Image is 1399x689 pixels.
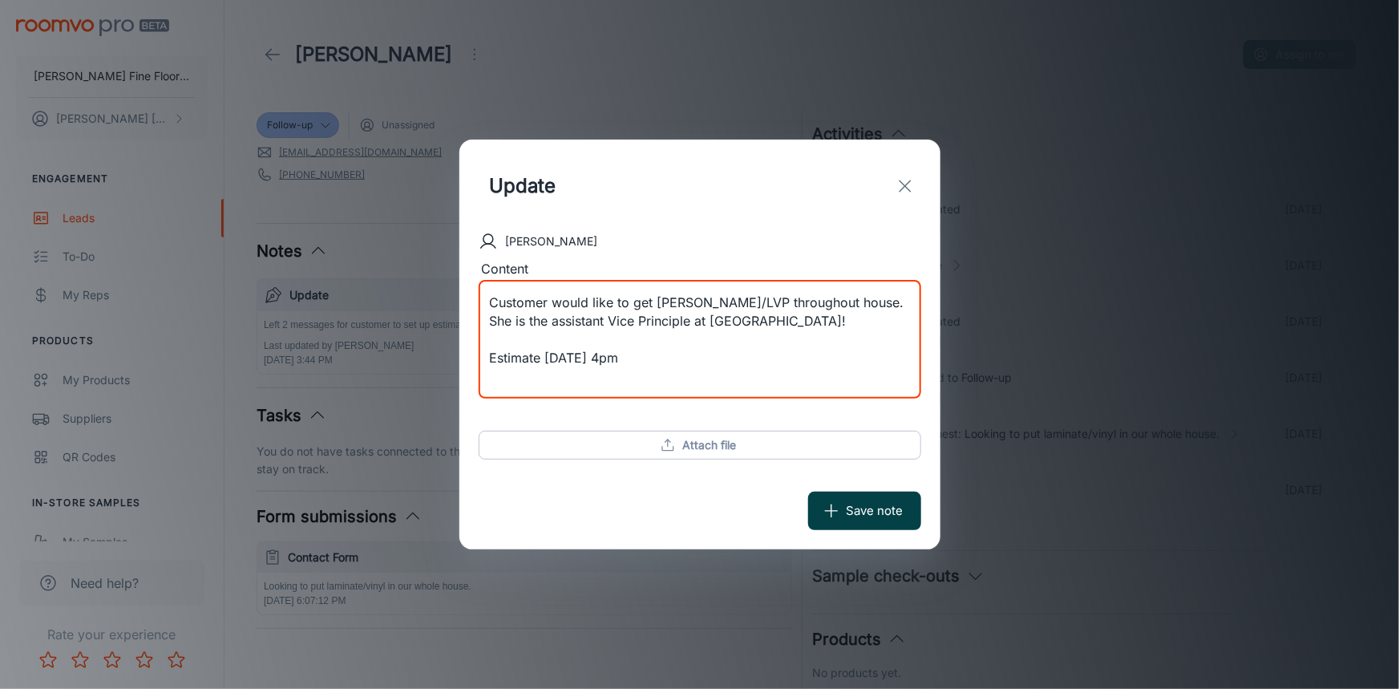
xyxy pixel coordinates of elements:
[506,233,598,250] p: [PERSON_NAME]
[808,492,921,530] button: Save note
[479,259,921,280] div: Content
[889,170,921,202] button: exit
[479,159,802,213] input: Title
[490,294,910,386] textarea: Customer would like to get [PERSON_NAME]/LVP throughout house. She is the assistant Vice Principl...
[479,431,921,460] button: Attach file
